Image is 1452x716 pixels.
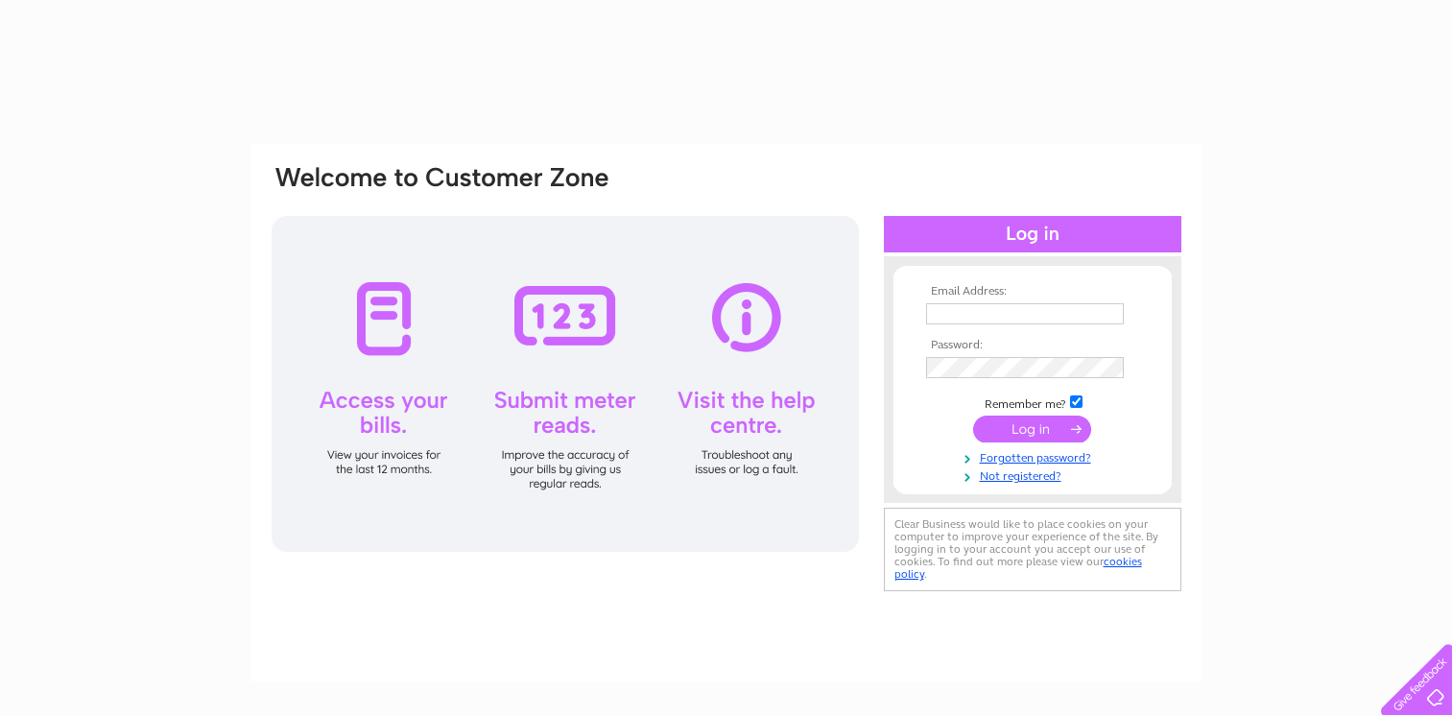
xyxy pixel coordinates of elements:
[921,285,1144,298] th: Email Address:
[894,555,1142,581] a: cookies policy
[921,393,1144,412] td: Remember me?
[926,465,1144,484] a: Not registered?
[921,339,1144,352] th: Password:
[884,508,1181,591] div: Clear Business would like to place cookies on your computer to improve your experience of the sit...
[973,416,1091,442] input: Submit
[926,447,1144,465] a: Forgotten password?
